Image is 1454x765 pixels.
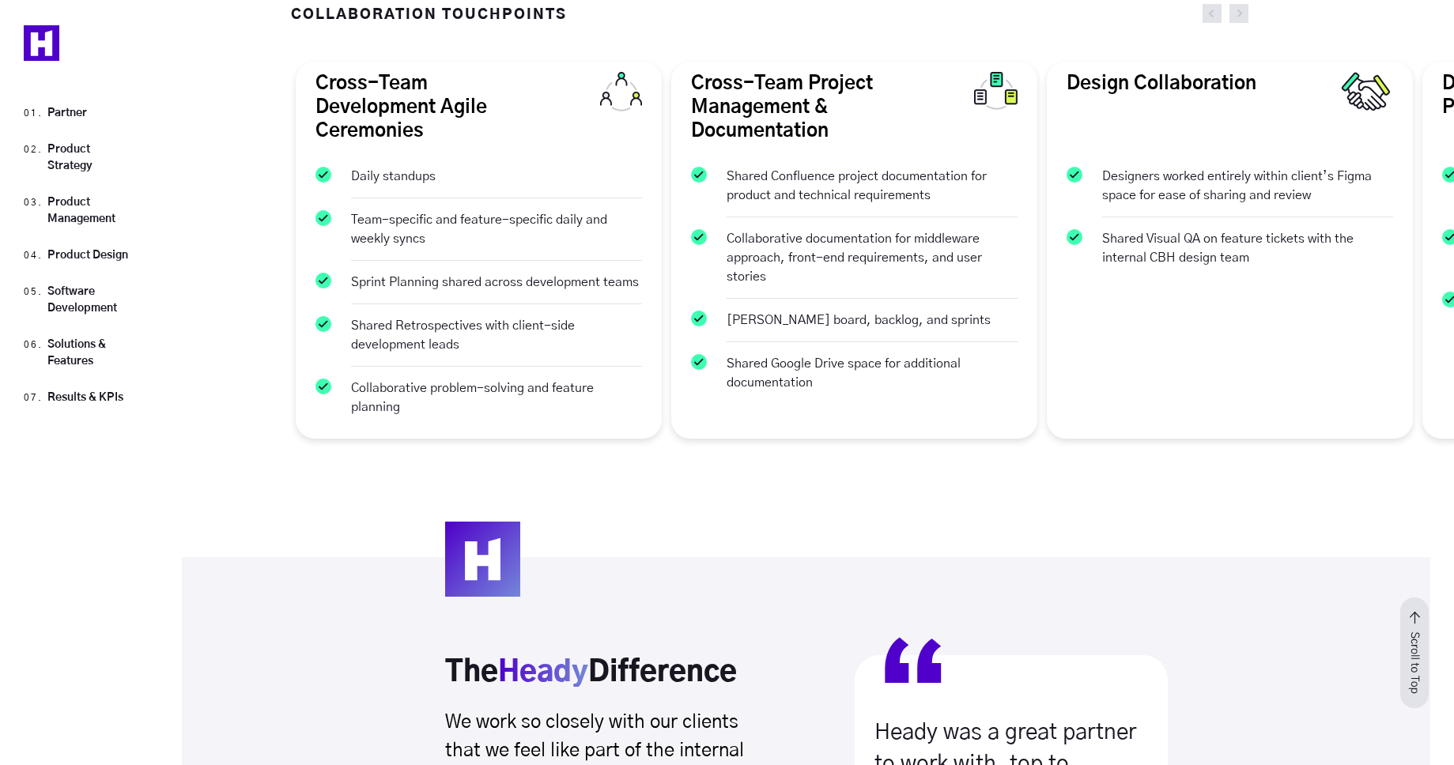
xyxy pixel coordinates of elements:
a: Product Design [47,250,128,261]
p: Shared Confluence project documentation for product and technical requirements [727,155,1018,217]
img: Collabration_Icons5 [1341,72,1393,111]
p: Shared Retrospectives with client-side development leads [351,304,642,367]
a: Product Strategy [47,144,93,171]
h3: Design Collaboration [1067,72,1288,96]
img: Heady [24,25,59,61]
p: Team-specific and feature-specific daily and weekly syncs [351,198,642,261]
p: Collaborative documentation for middleware approach, front-end requirements, and user stories [727,217,1018,299]
a: Software Development [47,286,117,314]
h3: The Difference [445,655,812,708]
h3: Cross-Team Project Management & Documentation [691,72,916,143]
p: Daily standups [351,155,642,198]
img: Collabration_Icons4 [974,72,1018,110]
img: Logomark Purple [445,522,520,597]
h2: COLLABORATION TOUCHPOINTS [291,4,567,26]
span: Heady [498,658,588,687]
img: scroll-top [1400,597,1429,708]
p: Sprint Planning shared across development teams [351,261,642,304]
a: Results & KPIs [47,392,123,403]
a: Product Management [47,197,115,224]
p: Collaborative problem-solving and feature planning [351,367,642,428]
p: Designers worked entirely within client’s Figma space for ease of sharing and review [1102,155,1393,217]
a: Partner [47,107,87,119]
p: [PERSON_NAME] board, backlog, and sprints [727,299,1018,342]
img: Collabration_Icons3 [600,72,642,111]
a: Solutions & Features [47,339,106,367]
p: Shared Visual QA on feature tickets with the internal CBH design team [1102,217,1393,279]
h3: Cross-Team Development Agile Ceremonies [315,72,541,143]
button: Go to top [1400,597,1429,708]
p: Shared Google Drive space for additional documentation [727,342,1018,404]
